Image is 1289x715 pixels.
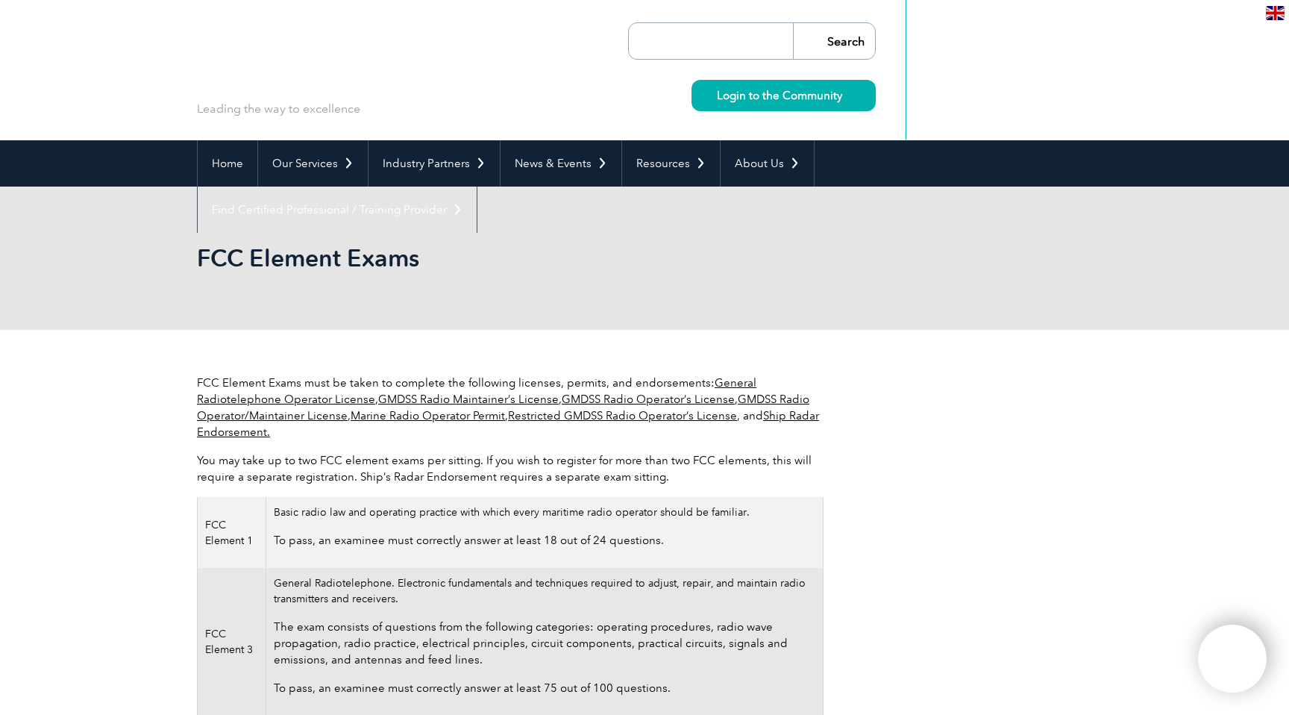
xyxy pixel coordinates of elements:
[197,101,360,117] p: Leading the way to excellence
[622,140,720,187] a: Resources
[562,393,735,406] a: GMDSS Radio Operator’s License
[198,497,266,568] td: FCC Element 1
[842,91,850,99] img: svg+xml;nitro-empty-id=MzU4OjIyMw==-1;base64,PHN2ZyB2aWV3Qm94PSIwIDAgMTEgMTEiIHdpZHRoPSIxMSIgaGVp...
[197,375,824,440] p: FCC Element Exams must be taken to complete the following licenses, permits, and endorsements: , ...
[197,246,824,270] h2: FCC Element Exams
[1214,640,1251,678] img: svg+xml;nitro-empty-id=OTQwOjExNg==-1;base64,PHN2ZyB2aWV3Qm94PSIwIDAgNDAwIDQwMCIgd2lkdGg9IjQwMCIg...
[793,23,875,59] input: Search
[274,680,815,696] p: To pass, an examinee must correctly answer at least 75 out of 100 questions.
[721,140,814,187] a: About Us
[266,497,823,568] td: Basic radio law and operating practice with which every maritime radio operator should be familiar.
[691,80,876,111] a: Login to the Community
[258,140,368,187] a: Our Services
[351,409,505,422] a: Marine Radio Operator Permit
[1266,6,1285,20] img: en
[198,140,257,187] a: Home
[274,532,815,549] p: To pass, an examinee must correctly answer at least 18 out of 24 questions.
[501,140,621,187] a: News & Events
[198,187,477,233] a: Find Certified Professional / Training Provider
[274,619,815,668] p: The exam consists of questions from the following categories: operating procedures, radio wave pr...
[368,140,500,187] a: Industry Partners
[378,393,559,406] a: GMDSS Radio Maintainer’s License
[197,452,824,485] p: You may take up to two FCC element exams per sitting. If you wish to register for more than two F...
[508,409,737,422] a: Restricted GMDSS Radio Operator’s License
